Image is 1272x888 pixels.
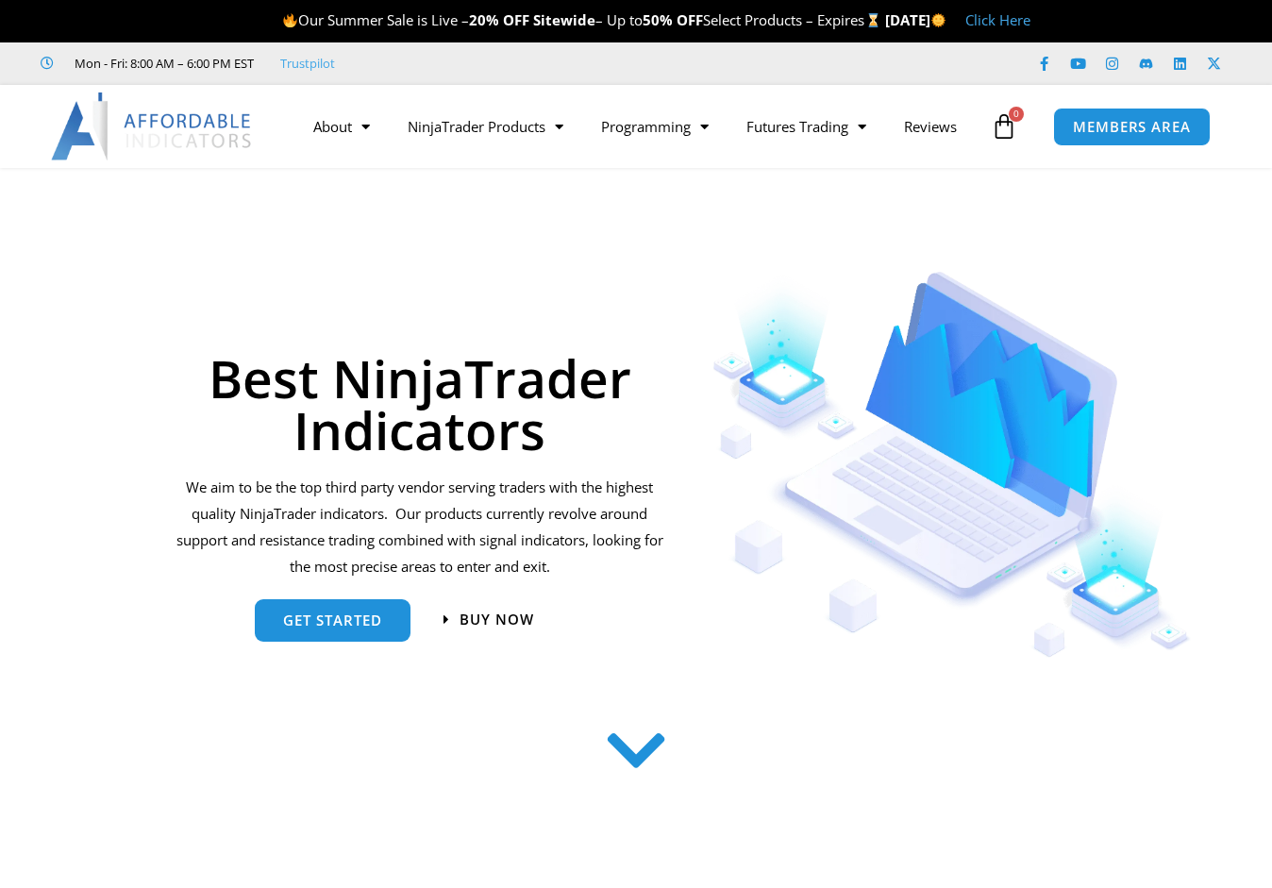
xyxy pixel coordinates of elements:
nav: Menu [294,105,986,148]
a: Trustpilot [280,52,335,75]
a: MEMBERS AREA [1053,108,1211,146]
a: Buy now [444,612,534,627]
img: 🌞 [931,13,946,27]
strong: [DATE] [885,10,946,29]
span: get started [283,613,382,628]
p: We aim to be the top third party vendor serving traders with the highest quality NinjaTrader indi... [175,475,664,579]
img: LogoAI | Affordable Indicators – NinjaTrader [51,92,254,160]
a: About [294,105,389,148]
a: Programming [582,105,728,148]
a: NinjaTrader Products [389,105,582,148]
span: Mon - Fri: 8:00 AM – 6:00 PM EST [70,52,254,75]
img: Indicators 1 | Affordable Indicators – NinjaTrader [712,272,1192,658]
a: 0 [962,99,1046,154]
strong: 50% OFF [643,10,703,29]
span: 0 [1009,107,1024,122]
a: Futures Trading [728,105,885,148]
strong: Sitewide [533,10,595,29]
a: Click Here [965,10,1030,29]
span: MEMBERS AREA [1073,120,1191,134]
a: get started [255,599,410,642]
h1: Best NinjaTrader Indicators [175,352,664,456]
span: Buy now [460,612,534,627]
a: Reviews [885,105,976,148]
img: 🔥 [283,13,297,27]
img: ⌛ [866,13,880,27]
span: Our Summer Sale is Live – – Up to Select Products – Expires [282,10,884,29]
strong: 20% OFF [469,10,529,29]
